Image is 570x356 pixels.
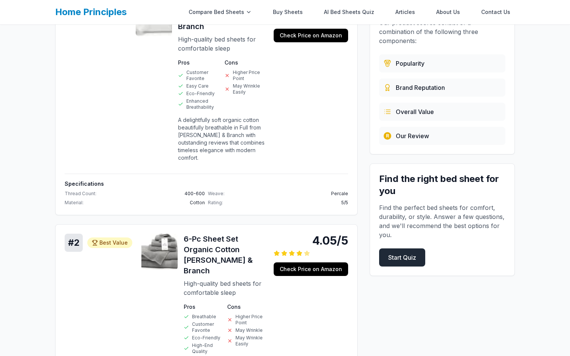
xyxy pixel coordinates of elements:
div: # 2 [65,234,83,252]
h4: Specifications [65,180,348,188]
h4: Cons [227,303,265,311]
span: Rating: [208,200,223,206]
li: Eco-Friendly [184,335,221,341]
h4: Cons [225,59,265,66]
h4: Pros [178,59,218,66]
span: 5 /5 [341,200,348,206]
p: Our product scores consist of a combination of the following three components: [379,18,505,45]
div: Based on customer reviews, ratings, and sales data [379,54,505,72]
li: May Wrinkle Easily [227,335,265,347]
li: Easy Care [178,83,218,89]
a: AI Bed Sheets Quiz [319,5,379,20]
span: Cotton [190,200,205,206]
div: 4.05/5 [274,234,348,247]
li: May Wrinkle Easily [225,83,265,95]
li: Enhanced Breathability [178,98,218,110]
div: Compare Bed Sheets [184,5,256,20]
span: Thread Count: [65,191,96,197]
li: High-End Quality [184,342,221,354]
a: About Us [432,5,465,20]
a: Buy Sheets [268,5,307,20]
span: Best Value [99,239,128,247]
li: Eco-Friendly [178,91,218,97]
a: Check Price on Amazon [274,29,348,42]
li: Customer Favorite [184,321,221,333]
a: Check Price on Amazon [274,262,348,276]
span: R [386,133,389,139]
li: Breathable [184,314,221,320]
li: Higher Price Point [225,69,265,82]
p: A delightfully soft organic cotton beautifully breathable in Full from [PERSON_NAME] & Branch wit... [178,116,265,162]
img: 6-Pc Sheet Set Organic Cotton Boll & Branch - Cotton product image [141,234,178,270]
h4: Pros [184,303,221,311]
p: High-quality bed sheets for comfortable sleep [178,35,265,53]
div: Combines price, quality, durability, and customer satisfaction [379,103,505,121]
span: Brand Reputation [396,83,445,92]
span: Percale [331,191,348,197]
li: May Wrinkle [227,327,265,333]
li: Customer Favorite [178,69,218,82]
span: Weave: [208,191,225,197]
a: Contact Us [477,5,515,20]
span: 400-600 [184,191,205,197]
a: Start Quiz [379,248,425,267]
p: High-quality bed sheets for comfortable sleep [184,279,265,297]
span: Overall Value [396,107,434,116]
span: Material: [65,200,84,206]
div: Our team's hands-on testing and evaluation process [379,127,505,145]
span: Popularity [396,59,424,68]
li: Higher Price Point [227,314,265,326]
h3: Find the right bed sheet for you [379,173,505,197]
a: Home Principles [55,6,127,17]
h3: 6-Pc Sheet Set Organic Cotton [PERSON_NAME] & Branch [184,234,265,276]
div: Evaluated from brand history, quality standards, and market presence [379,79,505,97]
a: Articles [391,5,420,20]
span: Our Review [396,131,429,140]
p: Find the perfect bed sheets for comfort, durability, or style. Answer a few questions, and we'll ... [379,203,505,239]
